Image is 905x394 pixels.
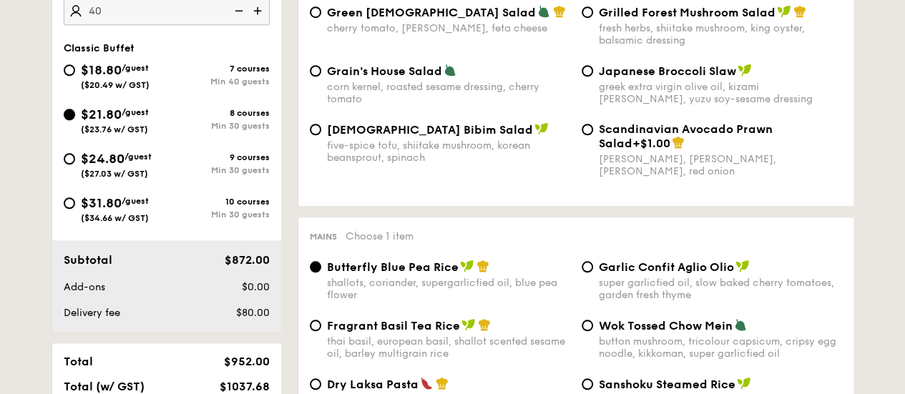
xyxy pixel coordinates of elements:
input: Sanshoku Steamed Ricemultigrain rice, roasted black soybean [582,378,593,390]
span: /guest [122,196,149,206]
img: icon-vegan.f8ff3823.svg [735,260,750,272]
input: Grilled Forest Mushroom Saladfresh herbs, shiitake mushroom, king oyster, balsamic dressing [582,6,593,18]
span: /guest [122,63,149,73]
input: $24.80/guest($27.03 w/ GST)9 coursesMin 30 guests [64,153,75,164]
img: icon-vegan.f8ff3823.svg [737,377,751,390]
span: $872.00 [224,253,269,267]
span: Add-ons [64,281,105,293]
span: Wok Tossed Chow Mein [599,319,733,333]
img: icon-vegan.f8ff3823.svg [534,122,549,135]
input: Japanese Broccoli Slawgreek extra virgin olive oil, kizami [PERSON_NAME], yuzu soy-sesame dressing [582,65,593,77]
span: ($27.03 w/ GST) [81,169,148,179]
span: Grilled Forest Mushroom Salad [599,6,776,19]
input: Grain's House Saladcorn kernel, roasted sesame dressing, cherry tomato [310,65,321,77]
img: icon-vegan.f8ff3823.svg [738,64,752,77]
span: ($34.66 w/ GST) [81,213,149,223]
span: Subtotal [64,253,112,267]
input: Wok Tossed Chow Meinbutton mushroom, tricolour capsicum, cripsy egg noodle, kikkoman, super garli... [582,320,593,331]
input: Garlic Confit Aglio Oliosuper garlicfied oil, slow baked cherry tomatoes, garden fresh thyme [582,261,593,272]
div: Min 30 guests [167,165,270,175]
span: Total (w/ GST) [64,380,145,393]
span: Classic Buffet [64,42,134,54]
img: icon-vegetarian.fe4039eb.svg [734,318,747,331]
div: shallots, coriander, supergarlicfied oil, blue pea flower [327,277,570,301]
div: Min 30 guests [167,121,270,131]
img: icon-spicy.37a8142b.svg [420,377,433,390]
div: corn kernel, roasted sesame dressing, cherry tomato [327,81,570,105]
img: icon-chef-hat.a58ddaea.svg [793,5,806,18]
span: Sanshoku Steamed Rice [599,378,735,391]
input: Green [DEMOGRAPHIC_DATA] Saladcherry tomato, [PERSON_NAME], feta cheese [310,6,321,18]
span: $31.80 [81,195,122,211]
span: $18.80 [81,62,122,78]
span: [DEMOGRAPHIC_DATA] Bibim Salad [327,123,533,137]
div: 10 courses [167,197,270,207]
span: ($23.76 w/ GST) [81,124,148,134]
div: 9 courses [167,152,270,162]
img: icon-chef-hat.a58ddaea.svg [436,377,449,390]
input: Dry Laksa Pastadried shrimp, coconut cream, laksa leaf [310,378,321,390]
span: /guest [124,152,152,162]
span: Grain's House Salad [327,64,442,78]
div: fresh herbs, shiitake mushroom, king oyster, balsamic dressing [599,22,842,46]
img: icon-chef-hat.a58ddaea.svg [672,136,685,149]
div: [PERSON_NAME], [PERSON_NAME], [PERSON_NAME], red onion [599,153,842,177]
span: Green [DEMOGRAPHIC_DATA] Salad [327,6,536,19]
span: Butterfly Blue Pea Rice [327,260,459,274]
span: Fragrant Basil Tea Rice [327,319,460,333]
input: Fragrant Basil Tea Ricethai basil, european basil, shallot scented sesame oil, barley multigrain ... [310,320,321,331]
img: icon-chef-hat.a58ddaea.svg [553,5,566,18]
span: Japanese Broccoli Slaw [599,64,736,78]
input: $31.80/guest($34.66 w/ GST)10 coursesMin 30 guests [64,197,75,209]
img: icon-chef-hat.a58ddaea.svg [478,318,491,331]
div: Min 30 guests [167,210,270,220]
span: /guest [122,107,149,117]
div: 8 courses [167,108,270,118]
span: Delivery fee [64,307,120,319]
div: thai basil, european basil, shallot scented sesame oil, barley multigrain rice [327,335,570,360]
span: $952.00 [223,355,269,368]
input: Butterfly Blue Pea Riceshallots, coriander, supergarlicfied oil, blue pea flower [310,261,321,272]
input: $21.80/guest($23.76 w/ GST)8 coursesMin 30 guests [64,109,75,120]
span: Dry Laksa Pasta [327,378,419,391]
span: Total [64,355,93,368]
span: $24.80 [81,151,124,167]
div: five-spice tofu, shiitake mushroom, korean beansprout, spinach [327,139,570,164]
img: icon-vegan.f8ff3823.svg [460,260,474,272]
input: Scandinavian Avocado Prawn Salad+$1.00[PERSON_NAME], [PERSON_NAME], [PERSON_NAME], red onion [582,124,593,135]
span: +$1.00 [632,137,670,150]
input: [DEMOGRAPHIC_DATA] Bibim Saladfive-spice tofu, shiitake mushroom, korean beansprout, spinach [310,124,321,135]
div: button mushroom, tricolour capsicum, cripsy egg noodle, kikkoman, super garlicfied oil [599,335,842,360]
span: $0.00 [241,281,269,293]
span: Scandinavian Avocado Prawn Salad [599,122,773,150]
img: icon-chef-hat.a58ddaea.svg [476,260,489,272]
span: $80.00 [235,307,269,319]
span: Choose 1 item [346,230,414,242]
input: $18.80/guest($20.49 w/ GST)7 coursesMin 40 guests [64,64,75,76]
span: ($20.49 w/ GST) [81,80,150,90]
img: icon-vegetarian.fe4039eb.svg [444,64,456,77]
div: greek extra virgin olive oil, kizami [PERSON_NAME], yuzu soy-sesame dressing [599,81,842,105]
img: icon-vegetarian.fe4039eb.svg [537,5,550,18]
div: super garlicfied oil, slow baked cherry tomatoes, garden fresh thyme [599,277,842,301]
img: icon-vegan.f8ff3823.svg [777,5,791,18]
div: cherry tomato, [PERSON_NAME], feta cheese [327,22,570,34]
span: Garlic Confit Aglio Olio [599,260,734,274]
span: $1037.68 [219,380,269,393]
img: icon-vegan.f8ff3823.svg [461,318,476,331]
span: $21.80 [81,107,122,122]
div: Min 40 guests [167,77,270,87]
span: Mains [310,232,337,242]
div: 7 courses [167,64,270,74]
